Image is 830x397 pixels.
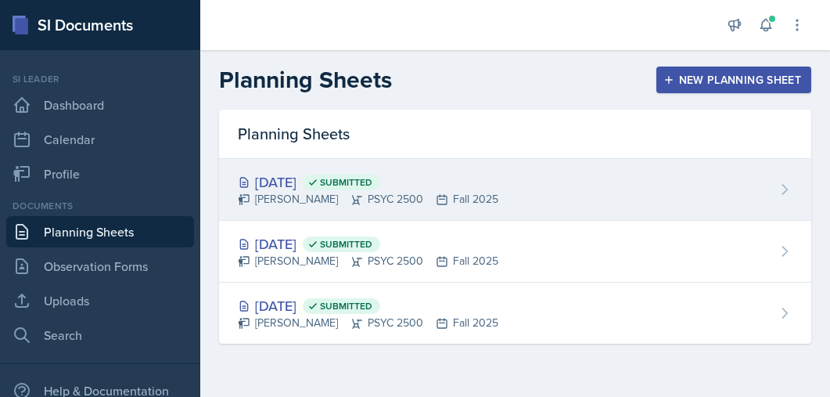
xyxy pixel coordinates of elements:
span: Submitted [320,238,372,251]
a: Dashboard [6,89,194,121]
div: [DATE] [238,233,498,254]
div: [PERSON_NAME] PSYC 2500 Fall 2025 [238,191,498,208]
div: Si leader [6,72,194,86]
a: [DATE] Submitted [PERSON_NAME]PSYC 2500Fall 2025 [219,221,811,283]
span: Submitted [320,300,372,312]
a: Search [6,319,194,351]
div: [DATE] [238,171,498,193]
a: Calendar [6,124,194,155]
a: Profile [6,158,194,189]
div: [DATE] [238,295,498,316]
div: [PERSON_NAME] PSYC 2500 Fall 2025 [238,253,498,269]
div: Documents [6,199,194,213]
div: [PERSON_NAME] PSYC 2500 Fall 2025 [238,315,498,331]
a: [DATE] Submitted [PERSON_NAME]PSYC 2500Fall 2025 [219,283,811,344]
h2: Planning Sheets [219,66,392,94]
a: [DATE] Submitted [PERSON_NAME]PSYC 2500Fall 2025 [219,159,811,221]
a: Observation Forms [6,251,194,282]
span: Submitted [320,176,372,189]
a: Uploads [6,285,194,316]
div: Planning Sheets [219,110,811,159]
div: New Planning Sheet [667,74,801,86]
button: New Planning Sheet [656,67,811,93]
a: Planning Sheets [6,216,194,247]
